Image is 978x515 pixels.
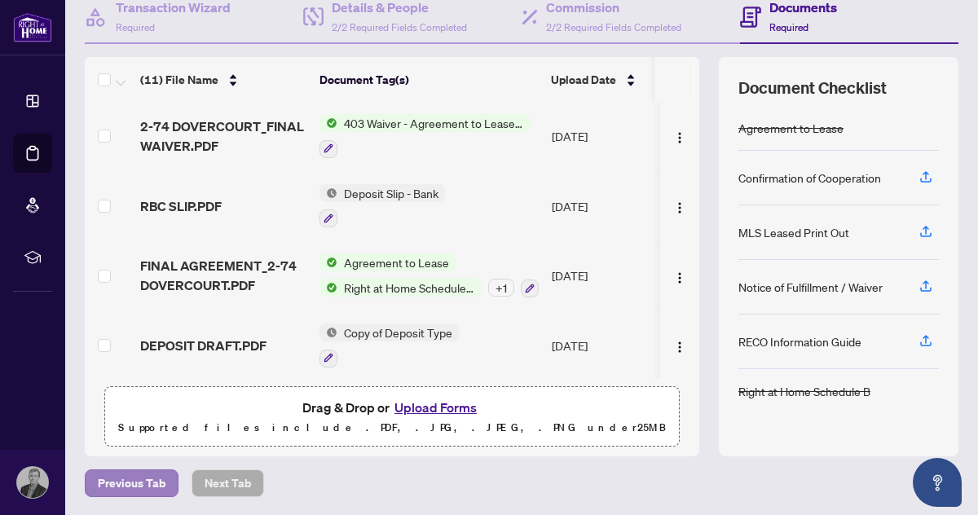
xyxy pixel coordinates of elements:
button: Open asap [913,458,962,507]
span: FINAL AGREEMENT_2-74 DOVERCOURT.PDF [140,256,306,295]
span: 2/2 Required Fields Completed [332,21,467,33]
span: Upload Date [551,71,616,89]
img: Logo [673,131,686,144]
img: Status Icon [319,324,337,341]
span: (11) File Name [140,71,218,89]
span: 403 Waiver - Agreement to Lease - Residential [337,114,531,132]
span: 2/2 Required Fields Completed [546,21,681,33]
img: Logo [673,271,686,284]
th: Document Tag(s) [313,57,544,103]
span: 2-74 DOVERCOURT_FINAL WAIVER.PDF [140,117,306,156]
button: Status IconAgreement to LeaseStatus IconRight at Home Schedule B+1 [319,253,539,297]
img: Logo [673,201,686,214]
img: Status Icon [319,253,337,271]
th: (11) File Name [134,57,313,103]
button: Upload Forms [390,397,482,418]
td: [DATE] [545,310,656,381]
img: logo [13,12,52,42]
button: Status IconCopy of Deposit Type [319,324,459,368]
img: Profile Icon [17,467,48,498]
div: RECO Information Guide [738,332,861,350]
button: Logo [667,332,693,359]
span: DEPOSIT DRAFT.PDF [140,336,267,355]
div: Right at Home Schedule B [738,382,870,400]
img: Status Icon [319,114,337,132]
th: Upload Date [544,57,655,103]
span: Copy of Deposit Type [337,324,459,341]
span: Deposit Slip - Bank [337,184,445,202]
span: RBC SLIP.PDF [140,196,222,216]
span: Agreement to Lease [337,253,456,271]
span: Previous Tab [98,470,165,496]
td: [DATE] [545,101,656,171]
div: MLS Leased Print Out [738,223,849,241]
button: Next Tab [192,469,264,497]
span: Document Checklist [738,77,887,99]
div: Confirmation of Cooperation [738,169,881,187]
button: Logo [667,123,693,149]
span: Right at Home Schedule B [337,279,482,297]
button: Logo [667,193,693,219]
div: + 1 [488,279,514,297]
span: Drag & Drop or [302,397,482,418]
button: Logo [667,262,693,288]
p: Supported files include .PDF, .JPG, .JPEG, .PNG under 25 MB [115,418,669,438]
img: Status Icon [319,184,337,202]
div: Notice of Fulfillment / Waiver [738,278,883,296]
td: [DATE] [545,171,656,241]
img: Status Icon [319,279,337,297]
span: Required [116,21,155,33]
div: Agreement to Lease [738,119,844,137]
button: Status Icon403 Waiver - Agreement to Lease - Residential [319,114,531,158]
span: Drag & Drop orUpload FormsSupported files include .PDF, .JPG, .JPEG, .PNG under25MB [105,387,679,447]
button: Status IconDeposit Slip - Bank [319,184,445,228]
td: [DATE] [545,240,656,310]
span: Required [769,21,808,33]
img: Logo [673,341,686,354]
button: Previous Tab [85,469,178,497]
